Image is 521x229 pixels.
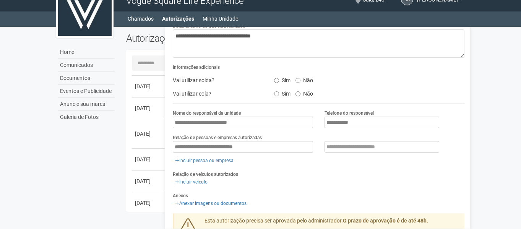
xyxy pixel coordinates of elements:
label: Não [295,88,313,97]
a: Home [58,46,115,59]
a: Anuncie sua marca [58,98,115,111]
h2: Autorizações [126,32,290,44]
div: [DATE] [135,104,163,112]
a: Incluir pessoa ou empresa [173,156,236,165]
label: Nome do responsável da unidade [173,110,241,117]
label: Anexos [173,192,188,199]
a: Minha Unidade [203,13,238,24]
label: Informações adicionais [173,64,220,71]
div: [DATE] [135,177,163,185]
div: [DATE] [135,199,163,207]
label: Sim [274,75,291,84]
label: Relação de veículos autorizados [173,171,238,178]
div: Vai utilizar solda? [167,75,268,86]
input: Não [295,78,300,83]
a: Autorizações [162,13,194,24]
strong: O prazo de aprovação é de até 48h. [343,218,428,224]
input: Sim [274,78,279,83]
label: Não [295,75,313,84]
a: Anexar imagens ou documentos [173,199,249,208]
div: [DATE] [135,130,163,138]
a: Documentos [58,72,115,85]
label: Relação de pessoas e empresas autorizadas [173,134,262,141]
a: Incluir veículo [173,178,210,186]
a: Chamados [128,13,154,24]
a: Eventos e Publicidade [58,85,115,98]
label: Sim [274,88,291,97]
a: Comunicados [58,59,115,72]
input: Sim [274,91,279,96]
input: Não [295,91,300,96]
div: Vai utilizar cola? [167,88,268,99]
label: Telefone do responsável [325,110,374,117]
div: [DATE] [135,83,163,90]
a: Galeria de Fotos [58,111,115,123]
div: [DATE] [135,156,163,163]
